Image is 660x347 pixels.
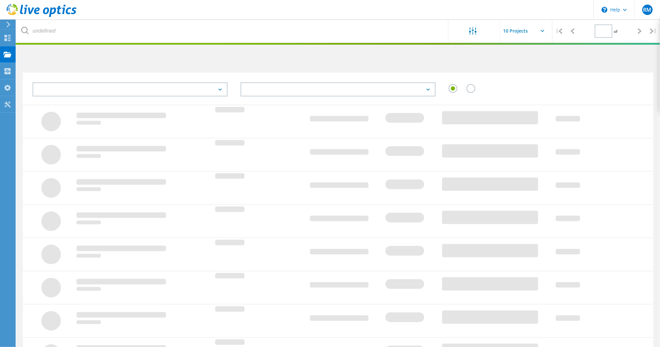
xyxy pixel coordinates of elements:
div: | [553,20,566,43]
input: undefined [16,20,449,42]
div: | [647,20,660,43]
span: RM [643,7,652,12]
span: of [614,29,618,34]
svg: \n [602,7,608,13]
a: Live Optics Dashboard [7,14,77,18]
